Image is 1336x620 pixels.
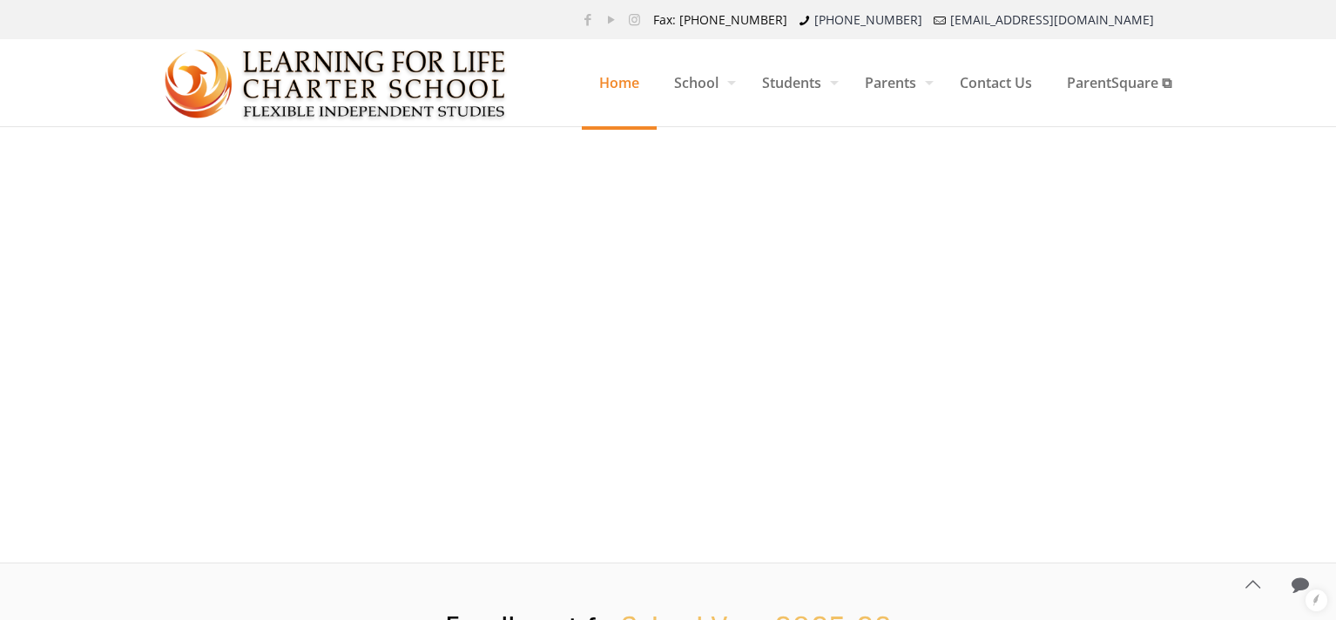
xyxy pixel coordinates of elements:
[931,11,948,28] i: mail
[165,39,507,126] a: Learning for Life Charter School
[1049,57,1189,109] span: ParentSquare ⧉
[745,57,847,109] span: Students
[745,39,847,126] a: Students
[625,10,644,28] a: Instagram icon
[942,57,1049,109] span: Contact Us
[602,10,620,28] a: YouTube icon
[1234,566,1271,603] a: Back to top icon
[942,39,1049,126] a: Contact Us
[657,39,745,126] a: School
[582,39,657,126] a: Home
[165,40,507,127] img: Home
[1049,39,1189,126] a: ParentSquare ⧉
[847,57,942,109] span: Parents
[814,11,922,28] a: [PHONE_NUMBER]
[796,11,813,28] i: phone
[657,57,745,109] span: School
[582,57,657,109] span: Home
[847,39,942,126] a: Parents
[950,11,1154,28] a: [EMAIL_ADDRESS][DOMAIN_NAME]
[578,10,597,28] a: Facebook icon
